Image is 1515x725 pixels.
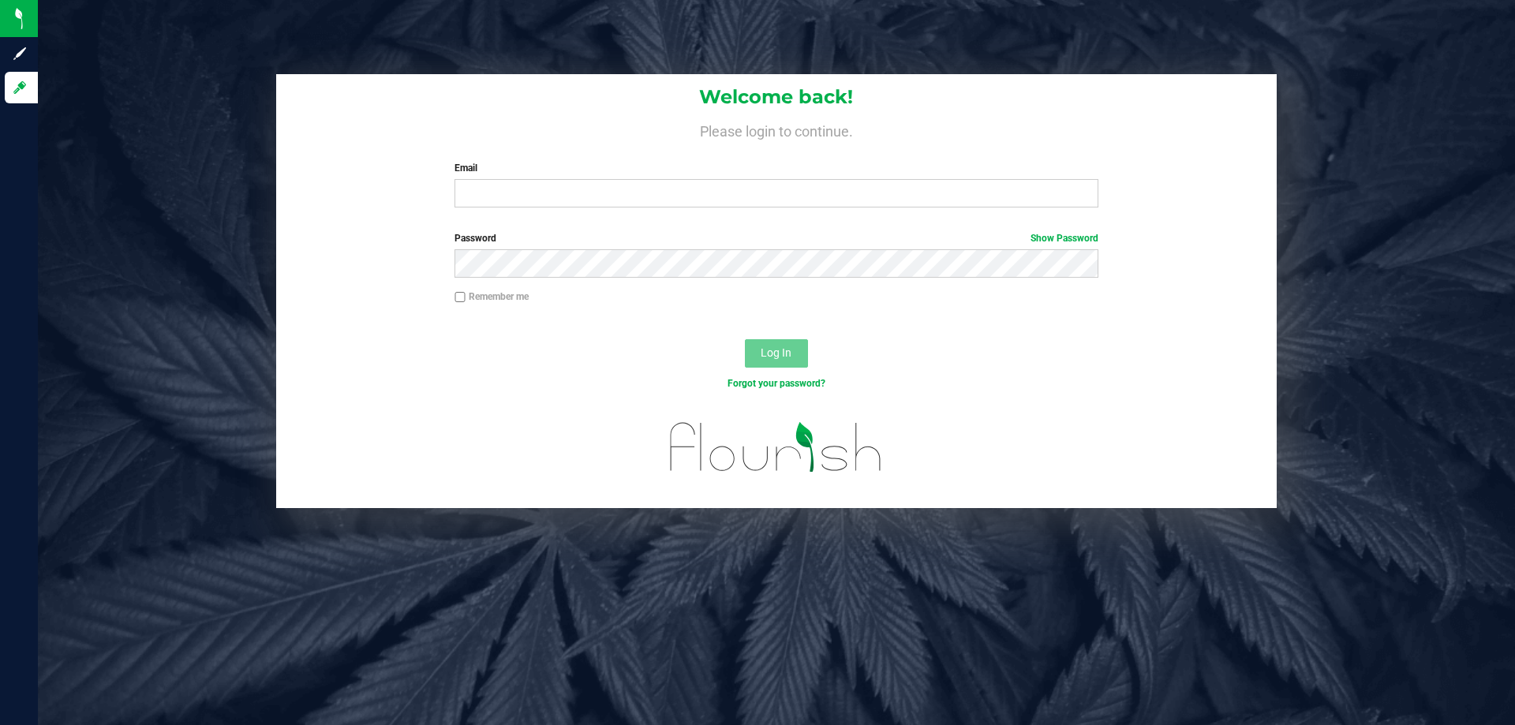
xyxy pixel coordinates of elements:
[454,233,496,244] span: Password
[745,339,808,368] button: Log In
[454,290,529,304] label: Remember me
[728,378,825,389] a: Forgot your password?
[761,346,791,359] span: Log In
[454,292,466,303] input: Remember me
[276,120,1277,139] h4: Please login to continue.
[651,407,901,488] img: flourish_logo.svg
[454,161,1098,175] label: Email
[12,46,28,62] inline-svg: Sign up
[276,87,1277,107] h1: Welcome back!
[12,80,28,95] inline-svg: Log in
[1031,233,1098,244] a: Show Password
